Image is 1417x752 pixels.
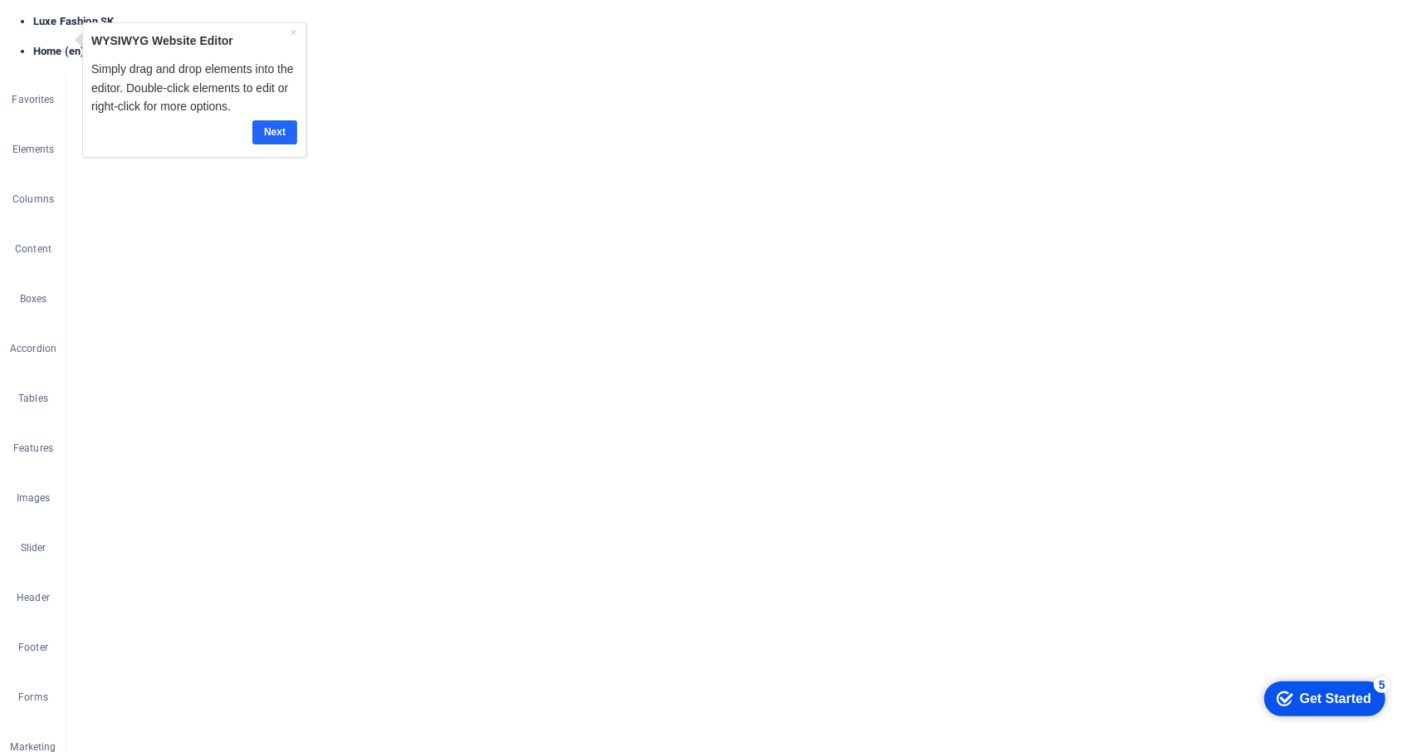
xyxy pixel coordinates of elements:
[22,37,227,93] p: Simply drag and drop elements into the editor. Double-click elements to edit or right-click for m...
[15,242,51,256] p: Content
[12,193,54,206] p: Columns
[10,342,56,355] p: Accordion
[18,392,48,405] p: Tables
[20,292,47,305] p: Boxes
[221,3,227,17] a: ×
[38,102,59,106] button: 2
[12,143,55,156] p: Elements
[12,93,54,106] p: Favorites
[33,14,1417,29] h4: Luxe Fashion SK
[21,541,46,554] p: Slider
[18,691,48,704] p: Forms
[33,44,1417,59] h4: Home (en)
[221,1,227,19] div: Close tooltip
[183,98,227,122] a: Next
[17,591,50,604] p: Header
[49,18,120,33] div: Get Started
[123,3,139,20] div: 5
[38,122,59,126] button: 3
[18,641,48,654] p: Footer
[13,8,134,43] div: Get Started 5 items remaining, 0% complete
[38,82,59,86] button: 1
[22,12,164,25] strong: WYSIWYG Website Editor
[17,491,51,505] p: Images
[13,442,53,455] p: Features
